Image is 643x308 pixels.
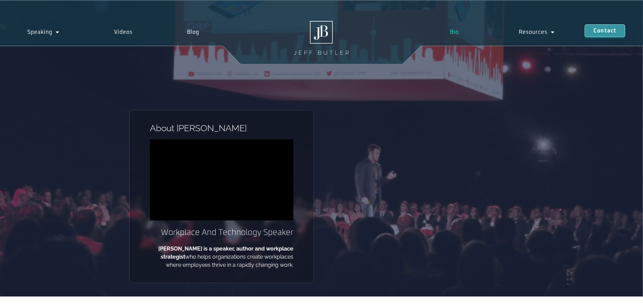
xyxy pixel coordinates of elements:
iframe: vimeo Video Player [150,139,293,220]
h2: Workplace And Technology Speaker [150,227,293,238]
nav: Menu [420,24,585,40]
p: who helps organizations create workplaces where employees thrive in a rapidly changing work. [150,245,293,269]
a: Resources [489,24,585,40]
h1: About [PERSON_NAME] [150,124,293,133]
a: Bio [420,24,488,40]
a: Contact [585,24,625,37]
a: Videos [87,24,160,40]
a: Blog [160,24,227,40]
span: Contact [593,28,616,33]
b: [PERSON_NAME] is a speaker, author and workplace strategist [158,245,293,260]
